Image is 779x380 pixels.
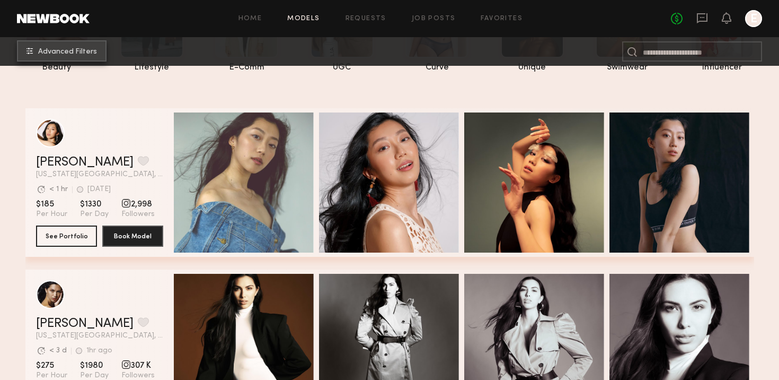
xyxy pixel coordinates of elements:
[36,226,97,247] button: See Portfolio
[412,15,456,22] a: Job Posts
[36,156,134,169] a: [PERSON_NAME]
[80,210,109,219] span: Per Day
[121,360,155,371] span: 307 K
[36,360,67,371] span: $275
[17,40,107,62] button: Advanced Filters
[36,171,163,178] span: [US_STATE][GEOGRAPHIC_DATA], [GEOGRAPHIC_DATA]
[38,48,97,56] span: Advanced Filters
[346,15,386,22] a: Requests
[481,15,523,22] a: Favorites
[36,332,163,340] span: [US_STATE][GEOGRAPHIC_DATA], [GEOGRAPHIC_DATA]
[121,210,155,219] span: Followers
[596,63,659,72] div: swimwear
[36,317,134,330] a: [PERSON_NAME]
[745,10,762,27] a: E
[49,347,67,355] div: < 3 d
[215,63,278,72] div: e-comm
[238,15,262,22] a: Home
[102,226,163,247] button: Book Model
[25,63,88,72] div: beauty
[87,186,111,193] div: [DATE]
[405,63,468,72] div: curve
[120,63,183,72] div: lifestyle
[80,360,109,371] span: $1980
[287,15,320,22] a: Models
[80,199,109,210] span: $1330
[49,186,68,193] div: < 1 hr
[311,63,374,72] div: UGC
[691,63,754,72] div: influencer
[121,199,155,210] span: 2,998
[86,347,112,355] div: 1hr ago
[501,63,564,72] div: unique
[36,199,67,210] span: $185
[36,210,67,219] span: Per Hour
